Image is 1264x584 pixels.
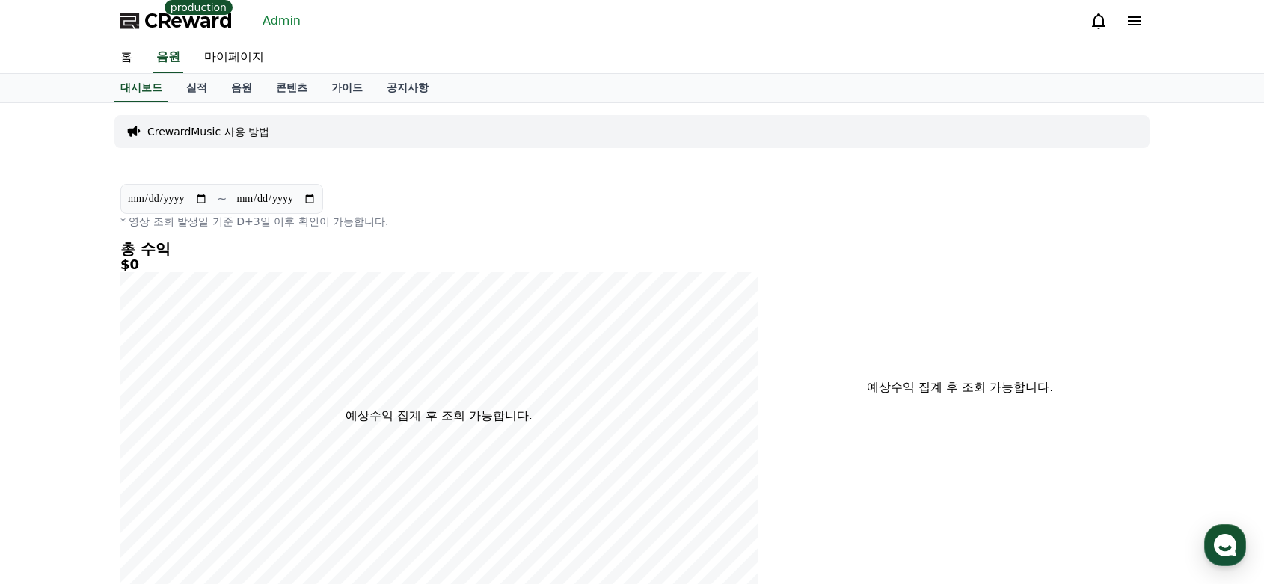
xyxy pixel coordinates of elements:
a: 공지사항 [375,74,441,102]
a: 음원 [219,74,264,102]
p: 예상수익 집계 후 조회 가능합니다. [346,407,532,425]
span: CReward [144,9,233,33]
a: 음원 [153,42,183,73]
a: CrewardMusic 사용 방법 [147,124,269,139]
p: 예상수익 집계 후 조회 가능합니다. [812,378,1108,396]
p: * 영상 조회 발생일 기준 D+3일 이후 확인이 가능합니다. [120,214,758,229]
h4: 총 수익 [120,241,758,257]
h5: $0 [120,257,758,272]
a: 마이페이지 [192,42,276,73]
a: 가이드 [319,74,375,102]
a: 대시보드 [114,74,168,102]
a: Admin [257,9,307,33]
a: 홈 [108,42,144,73]
a: 실적 [174,74,219,102]
a: CReward [120,9,233,33]
a: 콘텐츠 [264,74,319,102]
p: ~ [217,190,227,208]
